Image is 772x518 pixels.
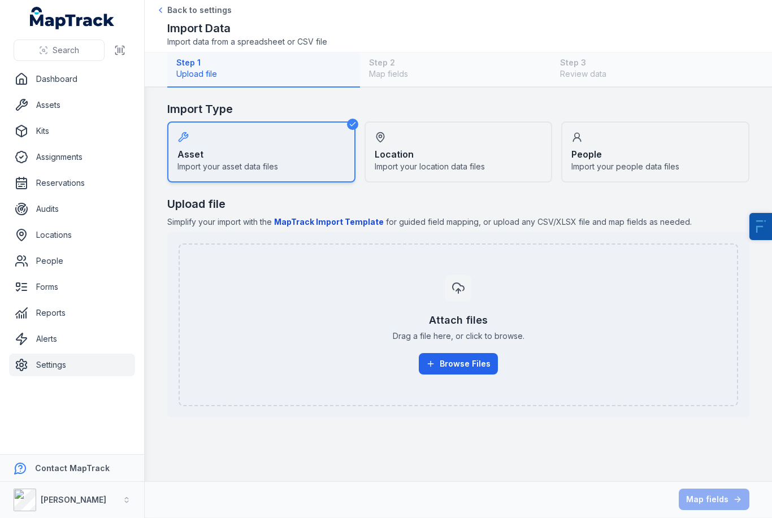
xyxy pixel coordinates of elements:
button: Search [14,40,105,61]
span: Import your location data files [375,161,485,172]
a: Dashboard [9,68,135,90]
span: Simplify your import with the for guided field mapping, or upload any CSV/XLSX file and map field... [167,216,749,228]
a: Settings [9,354,135,376]
span: Upload file [176,68,351,80]
strong: Contact MapTrack [35,463,110,473]
a: Assets [9,94,135,116]
h2: Upload file [167,196,749,212]
a: Locations [9,224,135,246]
h2: Import Data [167,20,327,36]
span: Import your people data files [571,161,679,172]
b: MapTrack Import Template [274,217,384,227]
h3: Attach files [429,312,488,328]
strong: Step 1 [176,57,351,68]
a: Assignments [9,146,135,168]
span: Drag a file here, or click to browse. [393,330,524,342]
a: Forms [9,276,135,298]
strong: Asset [177,147,203,161]
h2: Import Type [167,101,749,117]
span: Back to settings [167,5,232,16]
span: Import your asset data files [177,161,278,172]
a: People [9,250,135,272]
strong: Location [375,147,414,161]
span: Search [53,45,79,56]
button: Step 1Upload file [167,53,360,88]
strong: People [571,147,602,161]
a: Audits [9,198,135,220]
a: Reports [9,302,135,324]
a: Reservations [9,172,135,194]
span: Import data from a spreadsheet or CSV file [167,36,327,47]
button: Browse Files [419,353,498,375]
a: Back to settings [156,5,232,16]
a: Kits [9,120,135,142]
strong: [PERSON_NAME] [41,495,106,504]
a: Alerts [9,328,135,350]
a: MapTrack [30,7,115,29]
